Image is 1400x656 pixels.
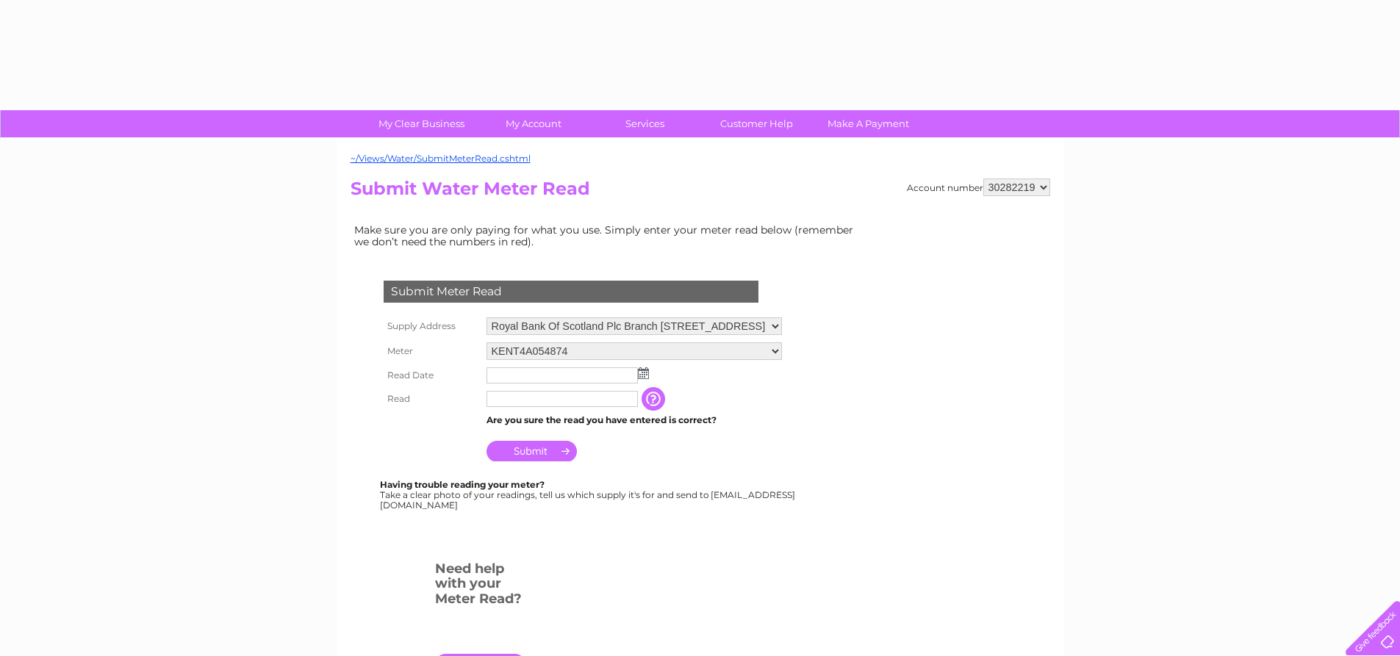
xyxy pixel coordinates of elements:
a: My Clear Business [361,110,482,137]
th: Supply Address [380,314,483,339]
a: ~/Views/Water/SubmitMeterRead.cshtml [351,153,531,164]
input: Information [642,387,668,411]
th: Read Date [380,364,483,387]
img: ... [638,367,649,379]
a: Services [584,110,706,137]
h2: Submit Water Meter Read [351,179,1050,206]
div: Account number [907,179,1050,196]
a: Make A Payment [808,110,929,137]
td: Make sure you are only paying for what you use. Simply enter your meter read below (remember we d... [351,220,865,251]
th: Read [380,387,483,411]
th: Meter [380,339,483,364]
div: Submit Meter Read [384,281,758,303]
h3: Need help with your Meter Read? [435,558,525,614]
div: Take a clear photo of your readings, tell us which supply it's for and send to [EMAIL_ADDRESS][DO... [380,480,797,510]
b: Having trouble reading your meter? [380,479,545,490]
a: My Account [473,110,594,137]
a: Customer Help [696,110,817,137]
td: Are you sure the read you have entered is correct? [483,411,786,430]
input: Submit [487,441,577,461]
